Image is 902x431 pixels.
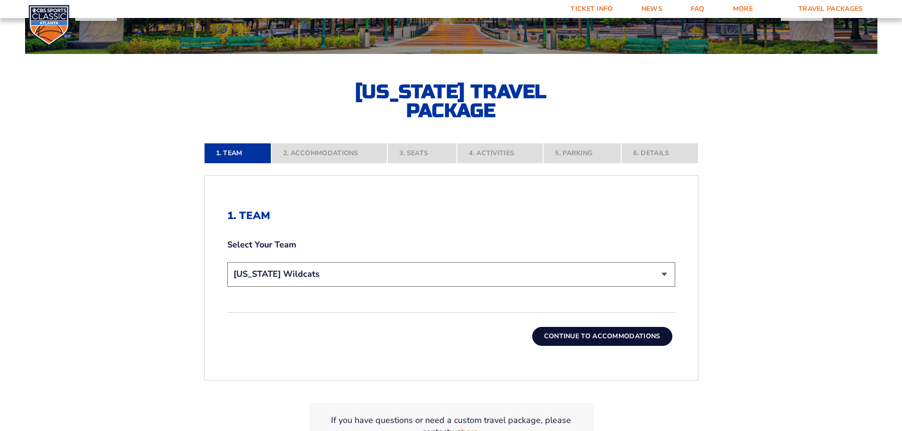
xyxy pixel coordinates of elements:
[227,210,675,222] h2: 1. Team
[347,82,555,120] h2: [US_STATE] Travel Package
[227,239,675,251] label: Select Your Team
[28,5,70,46] img: CBS Sports Classic
[532,327,672,346] button: Continue To Accommodations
